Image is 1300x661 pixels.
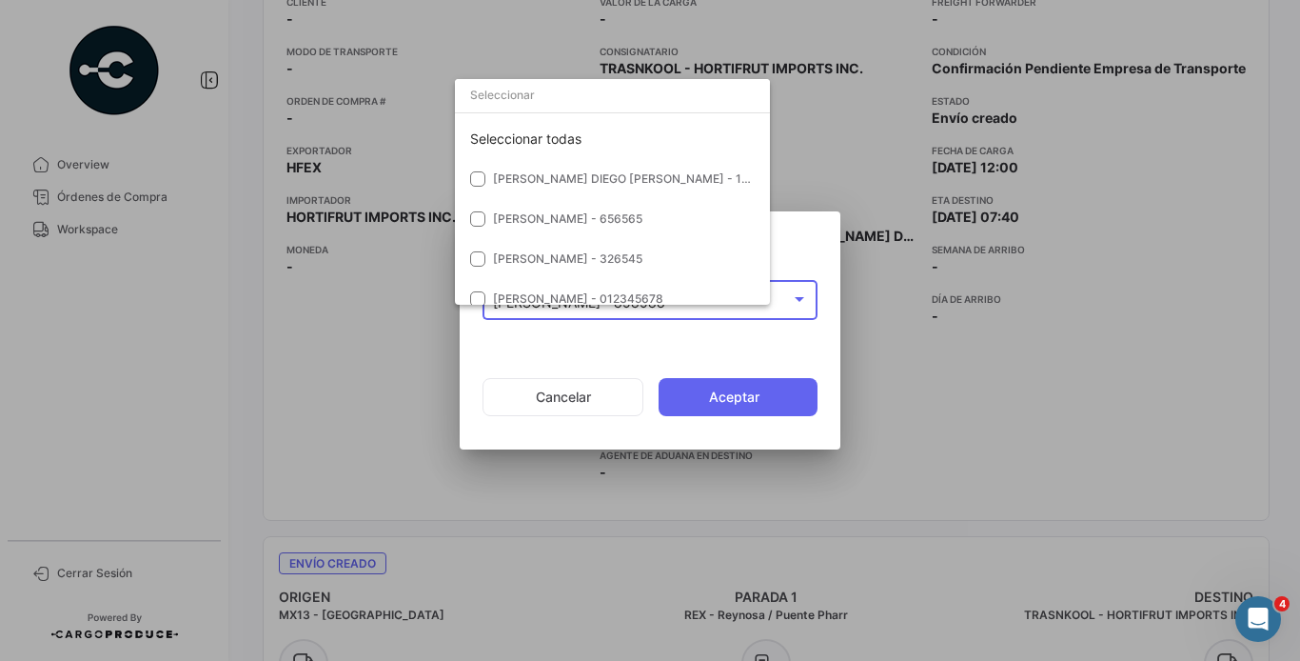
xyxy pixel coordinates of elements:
[493,291,663,306] span: [PERSON_NAME] - 012345678
[455,78,770,112] input: dropdown search
[493,171,792,186] span: [PERSON_NAME] DIEGO [PERSON_NAME] - 12345678
[455,119,770,159] div: Seleccionar todas
[1235,596,1281,642] iframe: Intercom live chat
[493,211,642,226] span: [PERSON_NAME] - 656565
[493,251,642,266] span: [PERSON_NAME] - 326545
[1274,596,1290,611] span: 4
